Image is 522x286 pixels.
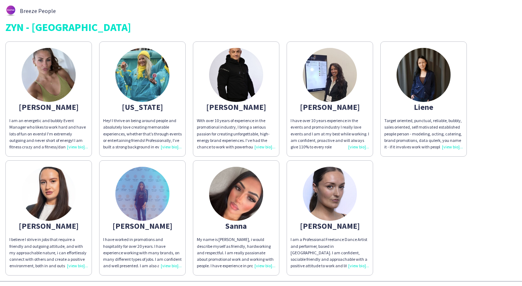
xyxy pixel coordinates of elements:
div: My name is [PERSON_NAME], i would describe myself as friendly, hardworking and respectful. I am r... [197,236,275,269]
div: [PERSON_NAME] [9,223,88,229]
div: I have worked in promotions and hospitality for over 20 years. I have experience working with man... [103,236,182,269]
div: [PERSON_NAME] [197,104,275,110]
div: Target oriented, punctual, reliable, bubbly, sales oriented, self motivated established people pe... [384,117,463,150]
span: I have over 10 years experience in the events and promo industry I really love events and I am at... [291,118,369,149]
span: I am an energetic and bubbly Event Manager who likes to work hard and have lots of fun on events!... [9,118,88,162]
img: thumb-83029b86-43e5-4be2-a291-b74fcc505625.webp [115,167,169,221]
img: thumb-62876bd588459.png [5,5,16,16]
div: [PERSON_NAME] [103,223,182,229]
img: thumb-67f533a3ebab0.jpeg [209,167,263,221]
p: With over 10 years of experience in the promotional industry, I bring a serious passion for creat... [197,117,275,150]
div: [PERSON_NAME] [291,223,369,229]
div: I am a Professional Freelance Dance Artist and performer, based in [GEOGRAPHIC_DATA]. I am confid... [291,236,369,269]
img: thumb-66a0d4b73fb63.jpg [303,48,357,102]
p: I’m also super passionate about travel, fitness, and football - and I love to cook for others whe... [103,117,182,150]
div: [PERSON_NAME] [9,104,88,110]
div: [PERSON_NAME] [291,104,369,110]
div: Sanna [197,223,275,229]
img: thumb-443d72a7-44bf-47b5-bea1-eee3c599d3b2.jpg [209,48,263,102]
span: Breeze People [20,8,56,14]
span: Hey! I thrive on being around people and absolutely love creating memorable experiences, whether ... [103,118,182,209]
img: thumb-6502ed758e20c.jpg [303,167,357,221]
div: Liene [384,104,463,110]
div: [US_STATE] [103,104,182,110]
img: thumb-5e00c065-d01e-488d-80c8-ad3b3415c3dc.png [115,48,169,102]
img: thumb-67c58e3461a46.jpeg [22,48,76,102]
img: thumb-6763113b5ce68.jpg [397,48,451,102]
div: I believe I strive in jobs that require a friendly and outgoing attitude, and with my approachabl... [9,236,88,269]
img: thumb-6826142a532f6.jpeg [22,167,76,221]
div: ZYN - [GEOGRAPHIC_DATA] [5,22,517,32]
